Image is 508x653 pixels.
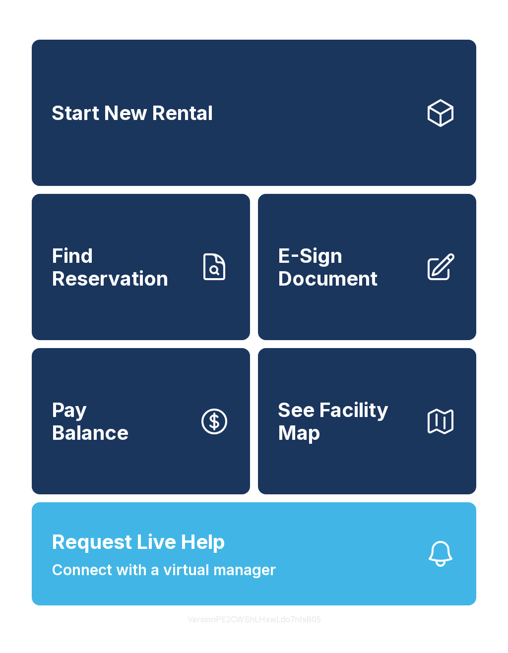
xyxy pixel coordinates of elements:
[278,244,417,290] span: E-Sign Document
[32,40,476,186] a: Start New Rental
[32,502,476,605] button: Request Live HelpConnect with a virtual manager
[52,399,128,444] span: Pay Balance
[52,244,190,290] span: Find Reservation
[52,102,213,124] span: Start New Rental
[32,194,250,340] a: Find Reservation
[258,348,476,494] button: See Facility Map
[278,399,417,444] span: See Facility Map
[32,348,250,494] a: PayBalance
[180,605,329,633] button: VersionPE2CWShLHxwLdo7nhiB05
[258,194,476,340] a: E-Sign Document
[52,527,225,557] span: Request Live Help
[52,559,276,581] span: Connect with a virtual manager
